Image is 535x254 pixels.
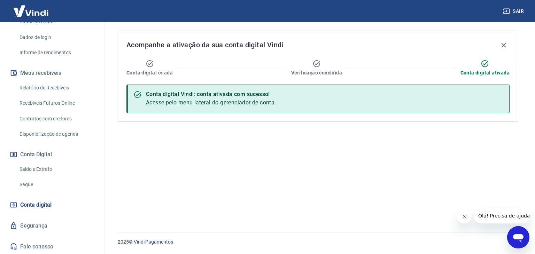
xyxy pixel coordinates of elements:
a: Saldo e Extrato [17,162,96,176]
a: Relatório de Recebíveis [17,81,96,95]
span: Acesse pelo menu lateral do gerenciador de conta. [146,99,276,106]
span: Conta digital ativada [460,69,510,76]
a: Informe de rendimentos [17,46,96,60]
a: Conta digital [8,197,96,213]
span: Conta digital [20,200,52,210]
button: Sair [502,5,527,18]
a: Recebíveis Futuros Online [17,96,96,110]
a: Vindi Pagamentos [134,239,173,245]
a: Disponibilização de agenda [17,127,96,141]
span: Acompanhe a ativação da sua conta digital Vindi [126,39,284,50]
span: Conta digital criada [126,69,173,76]
a: Segurança [8,218,96,233]
iframe: Botão para abrir a janela de mensagens [507,226,529,248]
div: Conta digital Vindi: conta ativada com sucesso! [146,90,276,98]
a: Saque [17,177,96,192]
iframe: Mensagem da empresa [474,208,529,223]
button: Meus recebíveis [8,65,96,81]
a: Dados de login [17,30,96,45]
a: Contratos com credores [17,112,96,126]
span: Olá! Precisa de ajuda? [4,5,59,10]
img: Vindi [8,0,54,22]
button: Conta Digital [8,147,96,162]
iframe: Fechar mensagem [457,209,471,223]
span: Verificação concluída [291,69,342,76]
p: 2025 © [118,238,518,246]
